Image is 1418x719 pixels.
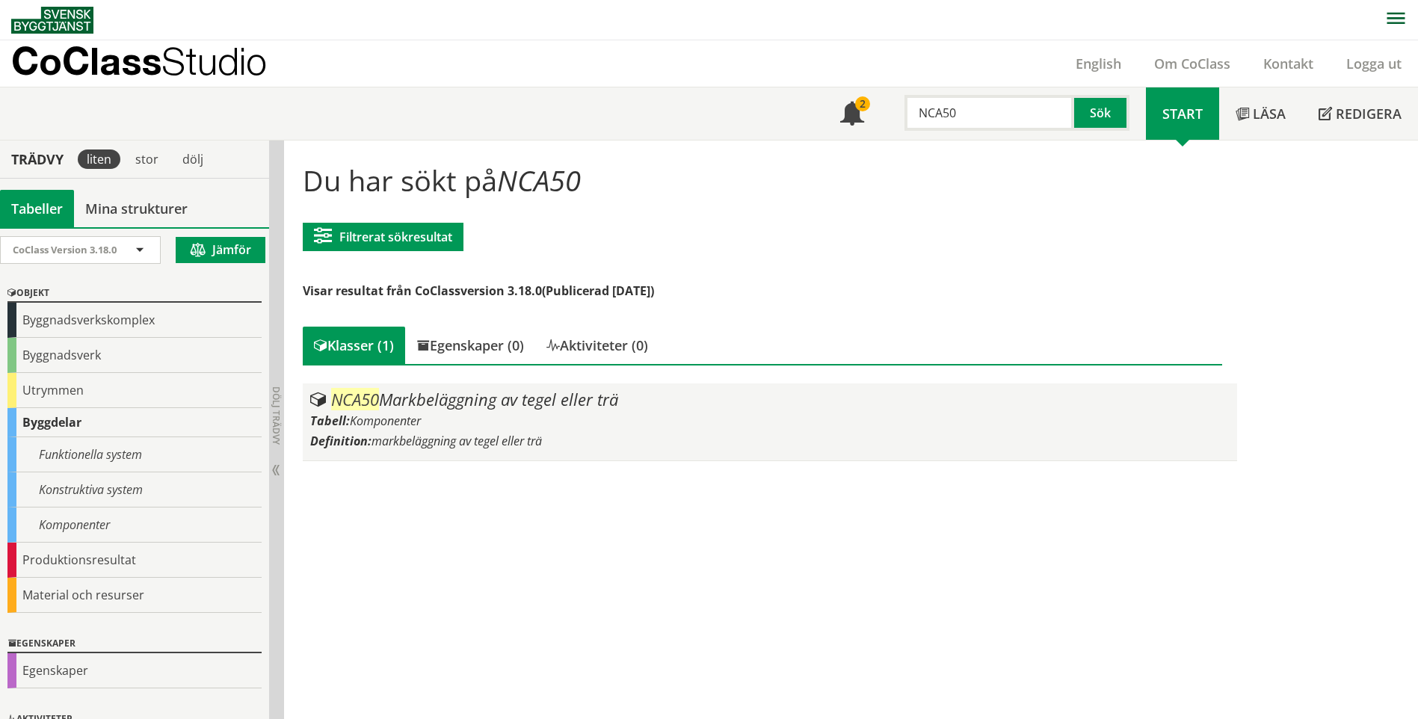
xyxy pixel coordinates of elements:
[1247,55,1330,72] a: Kontakt
[535,327,659,364] div: Aktiviteter (0)
[1146,87,1219,140] a: Start
[7,578,262,613] div: Material och resurser
[1302,87,1418,140] a: Redigera
[7,303,262,338] div: Byggnadsverkskomplex
[7,437,262,472] div: Funktionella system
[7,543,262,578] div: Produktionsresultat
[303,283,542,299] span: Visar resultat från CoClassversion 3.18.0
[1162,105,1203,123] span: Start
[11,52,267,70] p: CoClass
[331,388,379,410] span: NCA50
[3,151,72,167] div: Trädvy
[7,653,262,688] div: Egenskaper
[7,285,262,303] div: Objekt
[7,635,262,653] div: Egenskaper
[78,149,120,169] div: liten
[303,164,1221,197] h1: Du har sökt på
[173,149,212,169] div: dölj
[7,472,262,507] div: Konstruktiva system
[126,149,167,169] div: stor
[13,243,117,256] span: CoClass Version 3.18.0
[497,161,581,200] span: NCA50
[1074,95,1129,131] button: Sök
[1219,87,1302,140] a: Läsa
[1138,55,1247,72] a: Om CoClass
[161,39,267,83] span: Studio
[176,237,265,263] button: Jämför
[542,283,654,299] span: (Publicerad [DATE])
[11,40,299,87] a: CoClassStudio
[74,190,199,227] a: Mina strukturer
[824,87,881,140] a: 2
[350,413,421,429] span: Komponenter
[405,327,535,364] div: Egenskaper (0)
[7,507,262,543] div: Komponenter
[855,96,870,111] div: 2
[7,338,262,373] div: Byggnadsverk
[310,391,1229,409] div: Markbeläggning av tegel eller trä
[1253,105,1286,123] span: Läsa
[840,103,864,127] span: Notifikationer
[7,373,262,408] div: Utrymmen
[303,327,405,364] div: Klasser (1)
[372,433,542,449] span: markbeläggning av tegel eller trä
[11,7,93,34] img: Svensk Byggtjänst
[310,433,372,449] label: Definition:
[7,408,262,437] div: Byggdelar
[1059,55,1138,72] a: English
[904,95,1074,131] input: Sök
[1330,55,1418,72] a: Logga ut
[303,223,463,251] button: Filtrerat sökresultat
[1336,105,1402,123] span: Redigera
[270,386,283,445] span: Dölj trädvy
[310,413,350,429] label: Tabell:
